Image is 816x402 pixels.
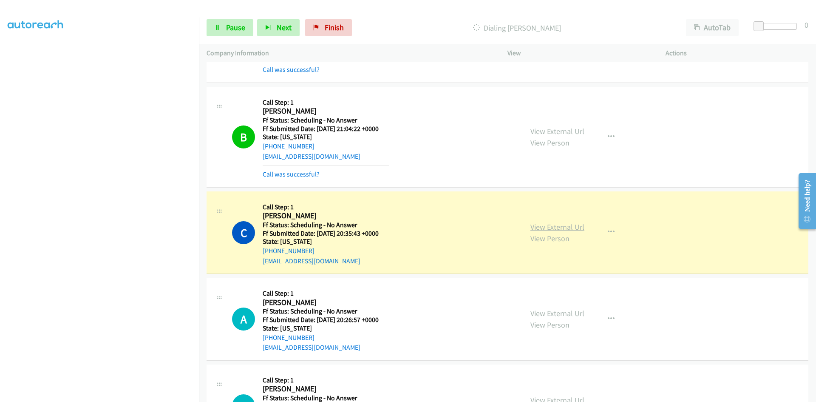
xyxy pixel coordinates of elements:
h5: Ff Status: Scheduling - No Answer [263,116,389,125]
h5: Call Step: 1 [263,203,389,211]
a: Call was successful? [263,66,320,74]
h5: Ff Submitted Date: [DATE] 21:04:22 +0000 [263,125,389,133]
a: Pause [207,19,253,36]
span: Finish [325,23,344,32]
h5: Ff Submitted Date: [DATE] 20:26:57 +0000 [263,316,389,324]
iframe: Resource Center [791,167,816,235]
h5: Call Step: 1 [263,98,389,107]
h5: Ff Status: Scheduling - No Answer [263,307,389,316]
h1: A [232,308,255,331]
h2: [PERSON_NAME] [263,211,389,221]
a: [EMAIL_ADDRESS][DOMAIN_NAME] [263,343,360,351]
a: Call was successful? [263,170,320,178]
button: Next [257,19,300,36]
a: Finish [305,19,352,36]
a: [PHONE_NUMBER] [263,142,314,150]
a: View External Url [530,222,584,232]
h5: State: [US_STATE] [263,324,389,333]
h2: [PERSON_NAME] [263,106,389,116]
p: Company Information [207,48,492,58]
h5: Ff Status: Scheduling - No Answer [263,221,389,229]
a: [EMAIL_ADDRESS][DOMAIN_NAME] [263,257,360,265]
h1: B [232,125,255,148]
a: View Person [530,234,569,243]
a: View External Url [530,126,584,136]
h2: [PERSON_NAME] [263,384,389,394]
a: View Person [530,320,569,330]
p: Actions [666,48,808,58]
h5: State: [US_STATE] [263,133,389,141]
h5: State: [US_STATE] [263,237,389,246]
h5: Call Step: 1 [263,376,389,385]
p: Dialing [PERSON_NAME] [363,22,671,34]
button: AutoTab [686,19,739,36]
a: View Person [530,138,569,148]
div: 0 [805,19,808,31]
span: Pause [226,23,245,32]
div: The call is yet to be attempted [232,308,255,331]
h1: C [232,221,255,244]
div: Delay between calls (in seconds) [758,23,797,30]
a: [PHONE_NUMBER] [263,247,314,255]
a: [PHONE_NUMBER] [263,334,314,342]
h5: Ff Submitted Date: [DATE] 20:35:43 +0000 [263,229,389,238]
h5: Call Step: 1 [263,289,389,298]
h2: [PERSON_NAME] [263,298,389,308]
p: View [507,48,650,58]
a: View External Url [530,308,584,318]
a: [EMAIL_ADDRESS][DOMAIN_NAME] [263,152,360,160]
span: Next [277,23,292,32]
